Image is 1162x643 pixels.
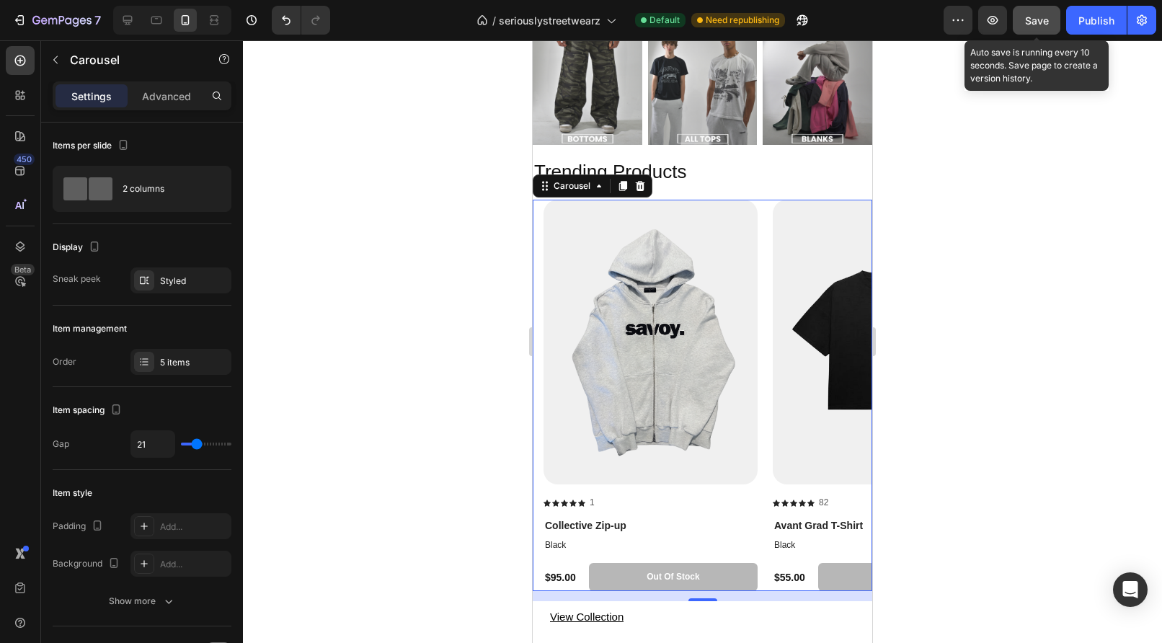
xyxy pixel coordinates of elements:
div: Publish [1078,13,1114,28]
p: View Collection [17,567,91,586]
button: 7 [6,6,107,35]
p: 7 [94,12,101,29]
p: Carousel [70,51,192,68]
div: Styled [160,275,228,288]
input: Auto [131,431,174,457]
iframe: Design area [533,40,872,643]
div: Show more [109,594,176,608]
div: Open Intercom Messenger [1113,572,1148,607]
div: Padding [53,517,106,536]
div: Display [53,238,103,257]
div: Item spacing [53,401,125,420]
div: $95.00 [11,529,45,545]
p: Black [241,500,453,511]
div: Add... [160,520,228,533]
div: $55.00 [240,529,274,545]
span: / [492,13,496,28]
div: Sneak peek [53,272,101,285]
div: Items per slide [53,136,132,156]
span: Save [1025,14,1049,27]
button: Show more [53,588,231,614]
div: Add... [160,558,228,571]
a: Collective Zip-up [11,159,225,445]
p: Black [12,500,223,511]
div: Beta [11,264,35,275]
div: Carousel [18,139,61,152]
p: Settings [71,89,112,104]
h1: Collective Zip-up [11,477,225,493]
div: 450 [14,154,35,165]
button: Save [1013,6,1060,35]
div: Item style [53,487,92,500]
div: 2 columns [123,172,210,205]
div: Gap [53,438,69,451]
span: seriouslystreetwearz [499,13,600,28]
p: 82 [286,457,296,469]
button: Out of stock [285,523,454,551]
a: Avant Grad T-Shirt [240,159,454,445]
span: Default [649,14,680,27]
div: Background [53,554,123,574]
p: 1 [57,457,62,469]
div: Out of stock [114,531,167,543]
div: 5 items [160,356,228,369]
span: Need republishing [706,14,779,27]
p: Advanced [142,89,191,104]
div: Undo/Redo [272,6,330,35]
button: Out of stock [56,523,225,551]
h1: Avant Grad T-Shirt [240,477,454,493]
div: Item management [53,322,127,335]
button: Publish [1066,6,1127,35]
div: Order [53,355,76,368]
